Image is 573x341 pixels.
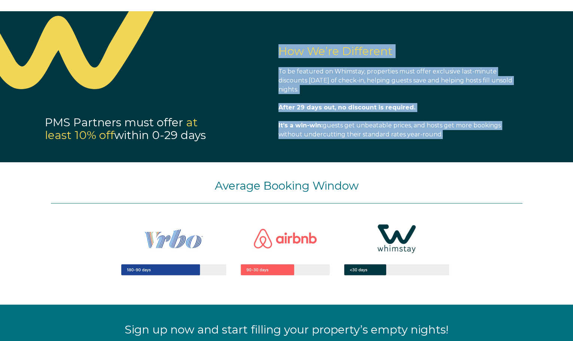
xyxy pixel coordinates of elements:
[96,203,478,295] img: Captura de pantalla 2025-05-06 a la(s) 5.25.03 p.m.
[45,115,206,142] span: PMS Partners must offer within 0-29 days
[278,122,501,138] span: guests get unbeatable prices, and hosts get more bookings without undercutting their standard rat...
[45,115,198,142] span: at least 10% off
[278,68,512,93] span: To be featured on Whimstay, properties must offer exclusive last-minute discounts [DATE] of check...
[125,323,448,337] span: Sign up now and start filling your property’s empty nights!
[278,44,393,58] span: How We’re Different
[278,104,415,111] span: After 29 days out, no discount is required.
[215,179,359,193] span: Average Booking Window
[278,122,323,129] span: It’s a win-win:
